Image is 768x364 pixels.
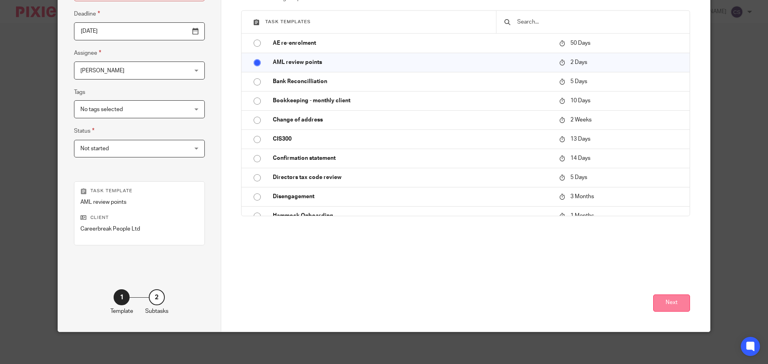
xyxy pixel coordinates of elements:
p: Disengagement [273,193,551,201]
span: 5 Days [570,79,587,84]
span: 13 Days [570,136,590,142]
p: AML review points [80,198,198,206]
p: AML review points [273,58,551,66]
label: Assignee [74,48,101,58]
span: 2 Weeks [570,117,592,123]
p: Change of address [273,116,551,124]
label: Deadline [74,9,100,18]
p: Confirmation statement [273,154,551,162]
p: Client [80,215,198,221]
label: Status [74,126,94,135]
span: Not started [80,146,109,151]
p: Subtasks [145,307,168,315]
p: AE re-enrolment [273,39,551,47]
span: [PERSON_NAME] [80,68,124,74]
input: Search... [516,18,682,26]
p: Directors tax code review [273,173,551,181]
span: 2 Days [570,60,587,65]
p: Hammock Onboarding [273,212,551,220]
span: 14 Days [570,155,590,161]
input: Pick a date [74,22,205,40]
span: 1 Months [570,213,594,219]
span: 10 Days [570,98,590,103]
p: Careerbreak People Ltd [80,225,198,233]
p: Task template [80,188,198,194]
p: CIS300 [273,135,551,143]
span: 5 Days [570,175,587,180]
span: 50 Days [570,40,590,46]
p: Bookkeeping - monthly client [273,97,551,105]
span: No tags selected [80,107,123,112]
div: 2 [149,289,165,305]
span: Task templates [265,20,311,24]
p: Template [110,307,133,315]
button: Next [653,294,690,312]
label: Tags [74,88,85,96]
div: 1 [114,289,130,305]
p: Bank Reconcilliation [273,78,551,86]
span: 3 Months [570,194,594,199]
